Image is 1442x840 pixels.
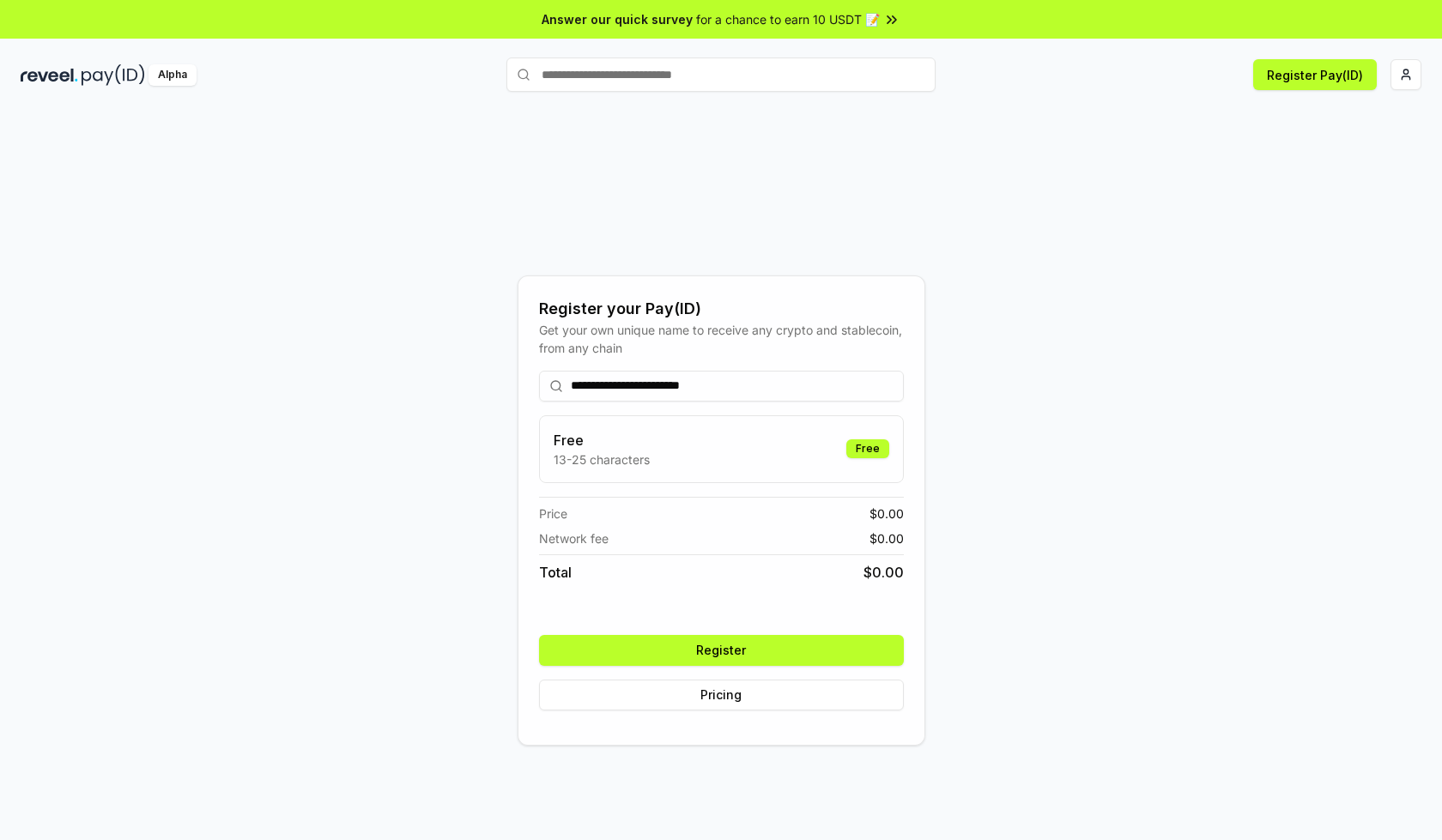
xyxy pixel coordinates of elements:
img: pay_id [82,64,145,86]
span: Total [539,562,572,583]
button: Pricing [539,680,904,710]
span: Answer our quick survey [542,10,693,28]
img: reveel_dark [21,64,78,86]
span: $ 0.00 [869,529,904,547]
div: Alpha [148,64,197,86]
div: Register your Pay(ID) [539,297,904,321]
span: Price [539,505,567,523]
span: for a chance to earn 10 USDT 📝 [696,10,880,28]
button: Register [539,635,904,666]
div: Get your own unique name to receive any crypto and stablecoin, from any chain [539,321,904,357]
h3: Free [554,430,650,450]
span: Network fee [539,529,609,547]
div: Free [846,439,889,458]
span: $ 0.00 [869,505,904,523]
button: Register Pay(ID) [1253,59,1377,90]
p: 13-25 characters [554,450,650,468]
span: $ 0.00 [863,562,904,583]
